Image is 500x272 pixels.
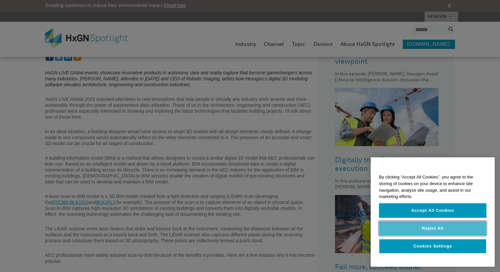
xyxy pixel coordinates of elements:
button: Cookies Settings [379,239,486,253]
div: Privacy [371,157,495,267]
button: Reject All [379,221,486,236]
div: Cookie banner [371,157,495,267]
div: By clicking “Accept All Cookies”, you agree to the storing of cookies on your device to enhance s... [371,171,495,203]
button: Accept All Cookies [379,203,486,218]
